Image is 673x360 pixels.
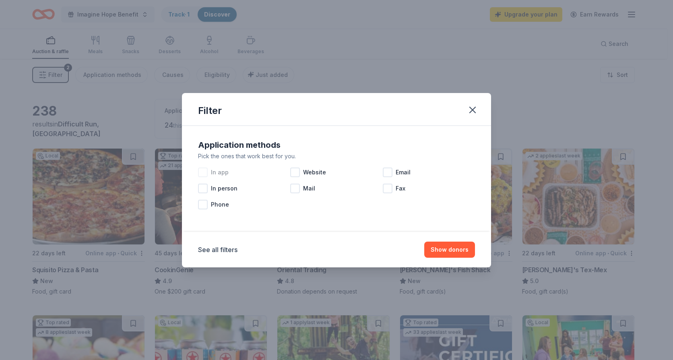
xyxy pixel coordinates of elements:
span: Website [303,168,326,177]
span: Email [396,168,411,177]
span: Mail [303,184,315,193]
div: Application methods [198,139,475,151]
span: Phone [211,200,229,209]
button: See all filters [198,245,237,254]
span: Fax [396,184,405,193]
span: In person [211,184,237,193]
button: Show donors [424,242,475,258]
div: Pick the ones that work best for you. [198,151,475,161]
span: In app [211,168,229,177]
div: Filter [198,104,222,117]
